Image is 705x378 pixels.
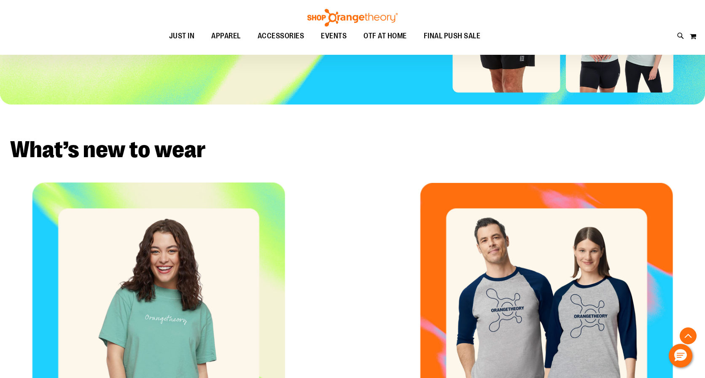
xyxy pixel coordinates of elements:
[321,27,347,46] span: EVENTS
[161,27,203,46] a: JUST IN
[258,27,304,46] span: ACCESSORIES
[355,27,415,46] a: OTF AT HOME
[669,344,692,367] button: Hello, have a question? Let’s chat.
[415,27,489,46] a: FINAL PUSH SALE
[211,27,241,46] span: APPAREL
[680,327,697,344] button: Back To Top
[424,27,481,46] span: FINAL PUSH SALE
[169,27,195,46] span: JUST IN
[363,27,407,46] span: OTF AT HOME
[203,27,249,46] a: APPAREL
[10,138,695,161] h2: What’s new to wear
[306,9,399,27] img: Shop Orangetheory
[312,27,355,46] a: EVENTS
[249,27,313,46] a: ACCESSORIES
